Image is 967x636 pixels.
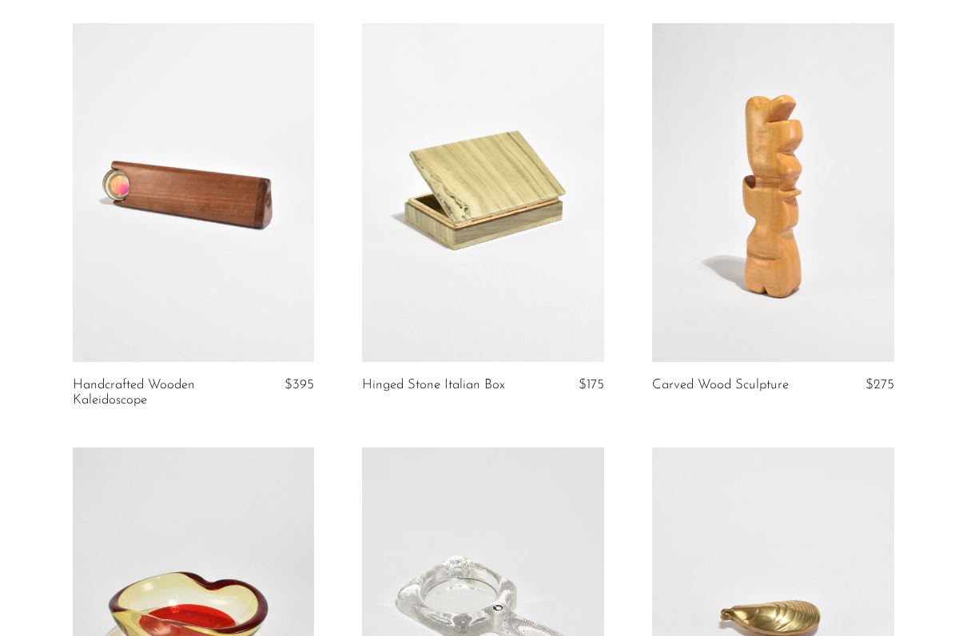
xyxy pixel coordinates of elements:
a: Handcrafted Wooden Kaleidoscope [73,378,233,407]
span: $395 [285,378,314,392]
a: Carved Wood Sculpture [652,378,789,392]
a: Hinged Stone Italian Box [362,378,505,392]
span: $175 [579,378,604,392]
span: $275 [866,378,894,392]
